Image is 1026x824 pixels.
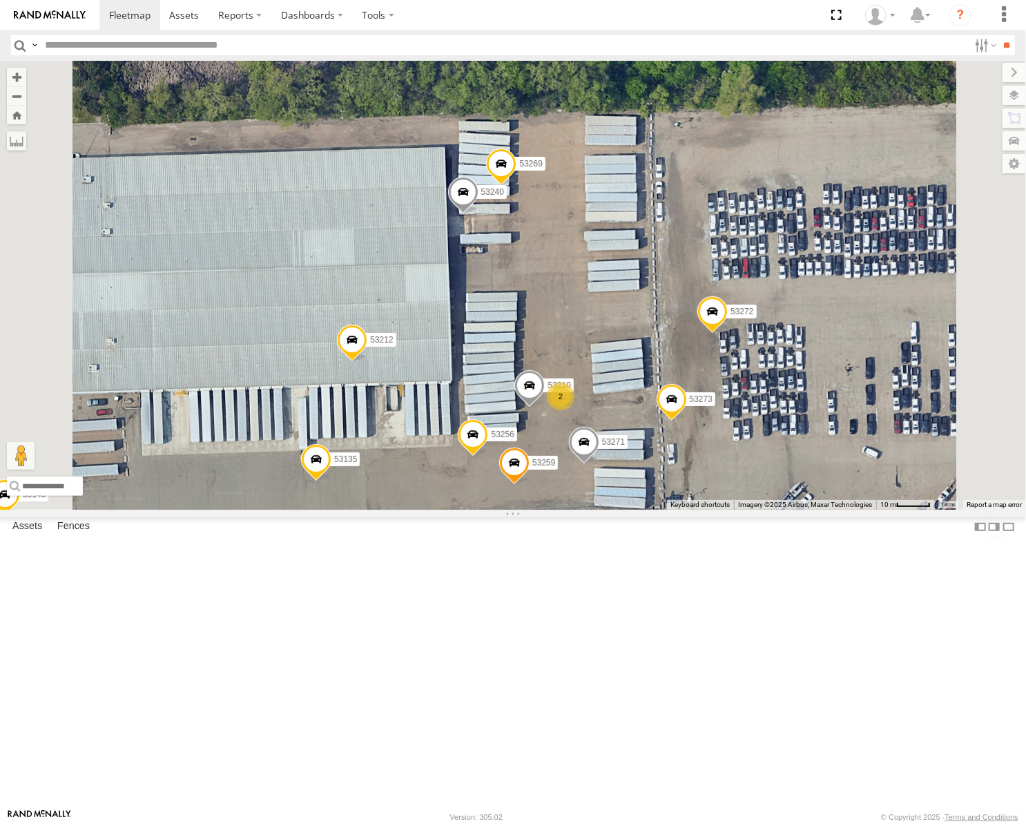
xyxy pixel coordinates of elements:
[50,517,97,537] label: Fences
[860,5,900,26] div: Miky Transport
[7,106,26,124] button: Zoom Home
[945,813,1018,821] a: Terms and Conditions
[602,437,625,447] span: 53271
[942,501,956,507] a: Terms
[1003,154,1026,173] label: Map Settings
[7,131,26,151] label: Measure
[7,86,26,106] button: Zoom out
[8,810,71,824] a: Visit our Website
[491,430,514,439] span: 53256
[949,4,971,26] i: ?
[532,458,555,468] span: 53259
[6,517,49,537] label: Assets
[547,383,574,410] div: 2
[548,381,570,390] span: 53210
[670,500,730,510] button: Keyboard shortcuts
[987,517,1001,537] label: Dock Summary Table to the Right
[967,501,1022,508] a: Report a map error
[334,454,357,464] span: 53135
[14,10,86,20] img: rand-logo.svg
[7,68,26,86] button: Zoom in
[29,35,40,55] label: Search Query
[7,442,35,470] button: Drag Pegman onto the map to open Street View
[738,501,872,508] span: Imagery ©2025 Airbus, Maxar Technologies
[881,813,1018,821] div: © Copyright 2025 -
[974,517,987,537] label: Dock Summary Table to the Left
[730,307,753,316] span: 53272
[690,395,713,405] span: 53273
[1002,517,1016,537] label: Hide Summary Table
[969,35,999,55] label: Search Filter Options
[370,335,393,345] span: 53212
[481,187,504,197] span: 53240
[519,159,542,169] span: 53269
[450,813,503,821] div: Version: 305.02
[880,501,896,508] span: 10 m
[876,500,935,510] button: Map Scale: 10 m per 46 pixels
